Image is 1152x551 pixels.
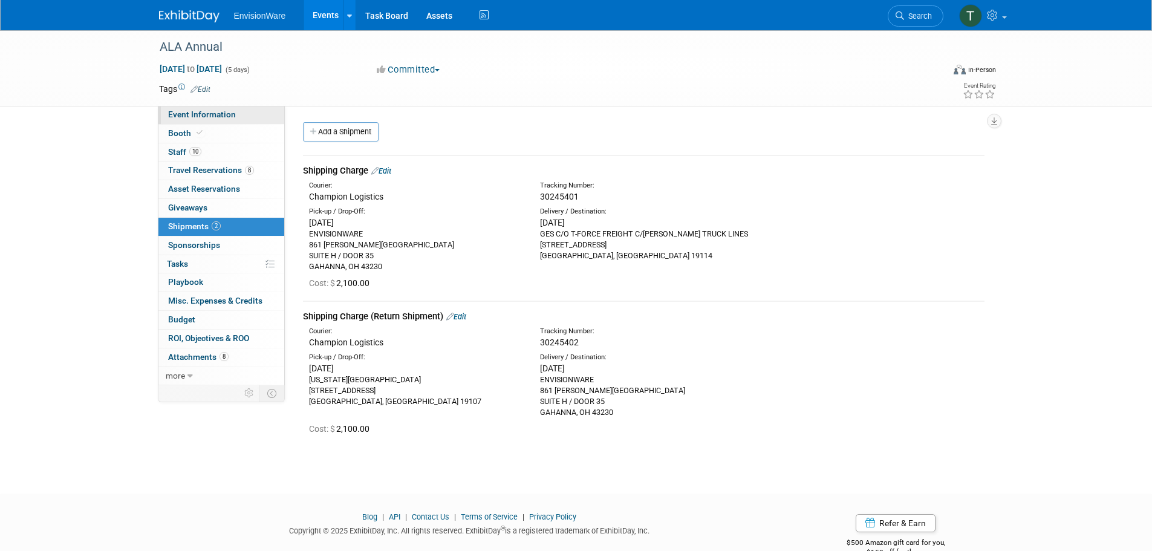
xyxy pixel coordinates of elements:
[168,221,221,231] span: Shipments
[373,64,444,76] button: Committed
[540,374,753,418] div: ENVISIONWARE 861 [PERSON_NAME][GEOGRAPHIC_DATA] SUITE H / DOOR 35 GAHANNA, OH 43230
[168,333,249,343] span: ROI, Objectives & ROO
[158,330,284,348] a: ROI, Objectives & ROO
[856,514,936,532] a: Refer & Earn
[168,315,195,324] span: Budget
[158,311,284,329] a: Budget
[309,374,522,407] div: [US_STATE][GEOGRAPHIC_DATA] [STREET_ADDRESS] [GEOGRAPHIC_DATA], [GEOGRAPHIC_DATA] 19107
[309,229,522,272] div: ENVISIONWARE 861 [PERSON_NAME][GEOGRAPHIC_DATA] SUITE H / DOOR 35 GAHANNA, OH 43230
[220,352,229,361] span: 8
[158,180,284,198] a: Asset Reservations
[212,221,221,230] span: 2
[245,166,254,175] span: 8
[540,192,579,201] span: 30245401
[168,128,205,138] span: Booth
[303,165,984,177] div: Shipping Charge
[379,512,387,521] span: |
[540,217,753,229] div: [DATE]
[234,11,286,21] span: EnvisionWare
[540,353,753,362] div: Delivery / Destination:
[158,367,284,385] a: more
[158,106,284,124] a: Event Information
[954,65,966,74] img: Format-Inperson.png
[963,83,995,89] div: Event Rating
[309,362,522,374] div: [DATE]
[167,259,188,269] span: Tasks
[159,64,223,74] span: [DATE] [DATE]
[303,310,984,323] div: Shipping Charge (Return Shipment)
[309,327,522,336] div: Courier:
[309,424,374,434] span: 2,100.00
[158,255,284,273] a: Tasks
[259,385,284,401] td: Toggle Event Tabs
[185,64,197,74] span: to
[158,348,284,367] a: Attachments8
[158,143,284,161] a: Staff10
[303,122,379,142] a: Add a Shipment
[872,63,997,81] div: Event Format
[159,523,781,536] div: Copyright © 2025 ExhibitDay, Inc. All rights reserved. ExhibitDay is a registered trademark of Ex...
[158,273,284,292] a: Playbook
[168,184,240,194] span: Asset Reservations
[309,336,522,348] div: Champion Logistics
[309,181,522,191] div: Courier:
[224,66,250,74] span: (5 days)
[168,165,254,175] span: Travel Reservations
[412,512,449,521] a: Contact Us
[168,147,201,157] span: Staff
[168,352,229,362] span: Attachments
[540,362,753,374] div: [DATE]
[519,512,527,521] span: |
[959,4,982,27] img: Ted Hollingshead
[501,525,505,532] sup: ®
[166,371,185,380] span: more
[190,85,210,94] a: Edit
[371,166,391,175] a: Edit
[158,125,284,143] a: Booth
[158,161,284,180] a: Travel Reservations8
[402,512,410,521] span: |
[968,65,996,74] div: In-Person
[158,292,284,310] a: Misc. Expenses & Credits
[389,512,400,521] a: API
[446,312,466,321] a: Edit
[158,199,284,217] a: Giveaways
[189,147,201,156] span: 10
[904,11,932,21] span: Search
[451,512,459,521] span: |
[540,337,579,347] span: 30245402
[168,277,203,287] span: Playbook
[362,512,377,521] a: Blog
[168,203,207,212] span: Giveaways
[309,353,522,362] div: Pick-up / Drop-Off:
[540,229,753,261] div: GES C/O T-FORCE FREIGHT C/[PERSON_NAME] TRUCK LINES [STREET_ADDRESS] [GEOGRAPHIC_DATA], [GEOGRAPH...
[239,385,260,401] td: Personalize Event Tab Strip
[888,5,943,27] a: Search
[309,424,336,434] span: Cost: $
[168,109,236,119] span: Event Information
[540,181,811,191] div: Tracking Number:
[529,512,576,521] a: Privacy Policy
[540,207,753,217] div: Delivery / Destination:
[309,207,522,217] div: Pick-up / Drop-Off:
[155,36,925,58] div: ALA Annual
[158,218,284,236] a: Shipments2
[197,129,203,136] i: Booth reservation complete
[309,278,374,288] span: 2,100.00
[159,83,210,95] td: Tags
[540,327,811,336] div: Tracking Number:
[309,191,522,203] div: Champion Logistics
[168,240,220,250] span: Sponsorships
[159,10,220,22] img: ExhibitDay
[168,296,262,305] span: Misc. Expenses & Credits
[461,512,518,521] a: Terms of Service
[158,236,284,255] a: Sponsorships
[309,217,522,229] div: [DATE]
[309,278,336,288] span: Cost: $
